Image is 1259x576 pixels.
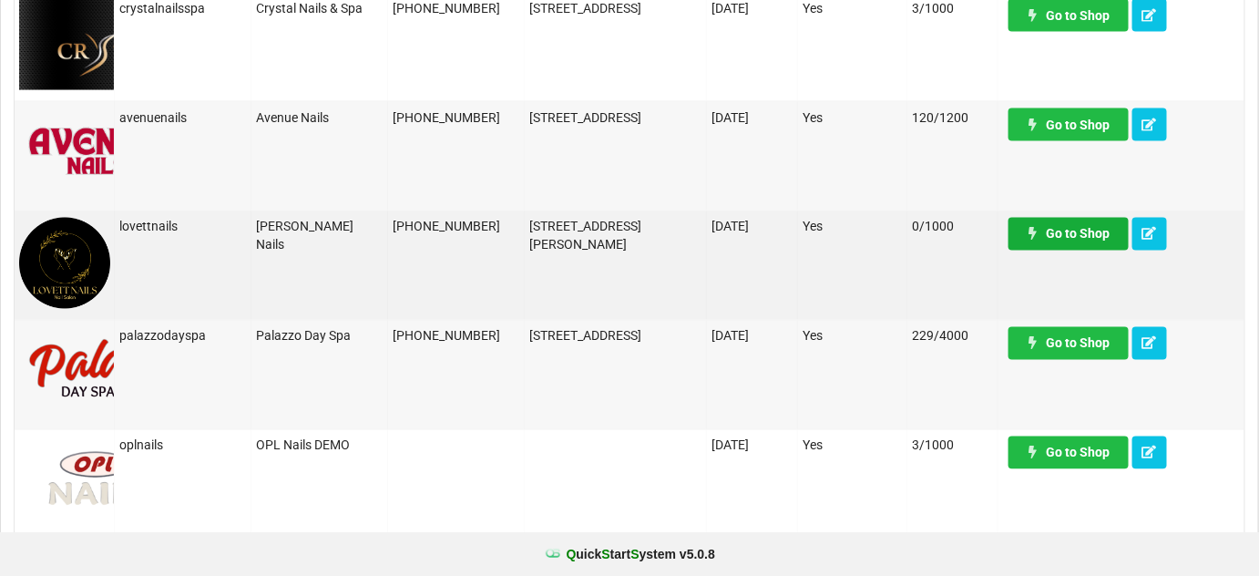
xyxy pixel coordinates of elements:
div: [DATE] [711,218,793,236]
div: oplnails [119,437,246,455]
a: Go to Shop [1008,437,1129,469]
div: [PERSON_NAME] Nails [256,218,383,254]
span: S [602,547,610,561]
div: [DATE] [711,437,793,455]
img: PalazzoDaySpaNails-Logo.png [19,327,201,418]
div: [DATE] [711,108,793,127]
div: [STREET_ADDRESS] [529,327,701,345]
b: uick tart ystem v 5.0.8 [567,545,715,563]
div: [STREET_ADDRESS] [529,108,701,127]
div: lovettnails [119,218,246,236]
div: Avenue Nails [256,108,383,127]
a: Go to Shop [1008,108,1129,141]
div: [PHONE_NUMBER] [393,108,519,127]
div: Yes [803,218,902,236]
div: 0/1000 [912,218,993,236]
div: palazzodayspa [119,327,246,345]
div: [STREET_ADDRESS][PERSON_NAME] [529,218,701,254]
div: [DATE] [711,327,793,345]
div: Yes [803,327,902,345]
span: S [630,547,639,561]
div: avenuenails [119,108,246,127]
div: 3/1000 [912,437,993,455]
div: 229/4000 [912,327,993,345]
div: Palazzo Day Spa [256,327,383,345]
img: Lovett1.png [19,218,110,309]
img: OPLNails-Logo.png [19,437,171,528]
a: Go to Shop [1008,327,1129,360]
span: Q [567,547,577,561]
div: Yes [803,437,902,455]
img: AvenueNails-Logo.png [19,108,171,200]
div: [PHONE_NUMBER] [393,218,519,236]
div: Yes [803,108,902,127]
img: favicon.ico [544,545,562,563]
div: [PHONE_NUMBER] [393,327,519,345]
div: OPL Nails DEMO [256,437,383,455]
div: 120/1200 [912,108,993,127]
a: Go to Shop [1008,218,1129,251]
